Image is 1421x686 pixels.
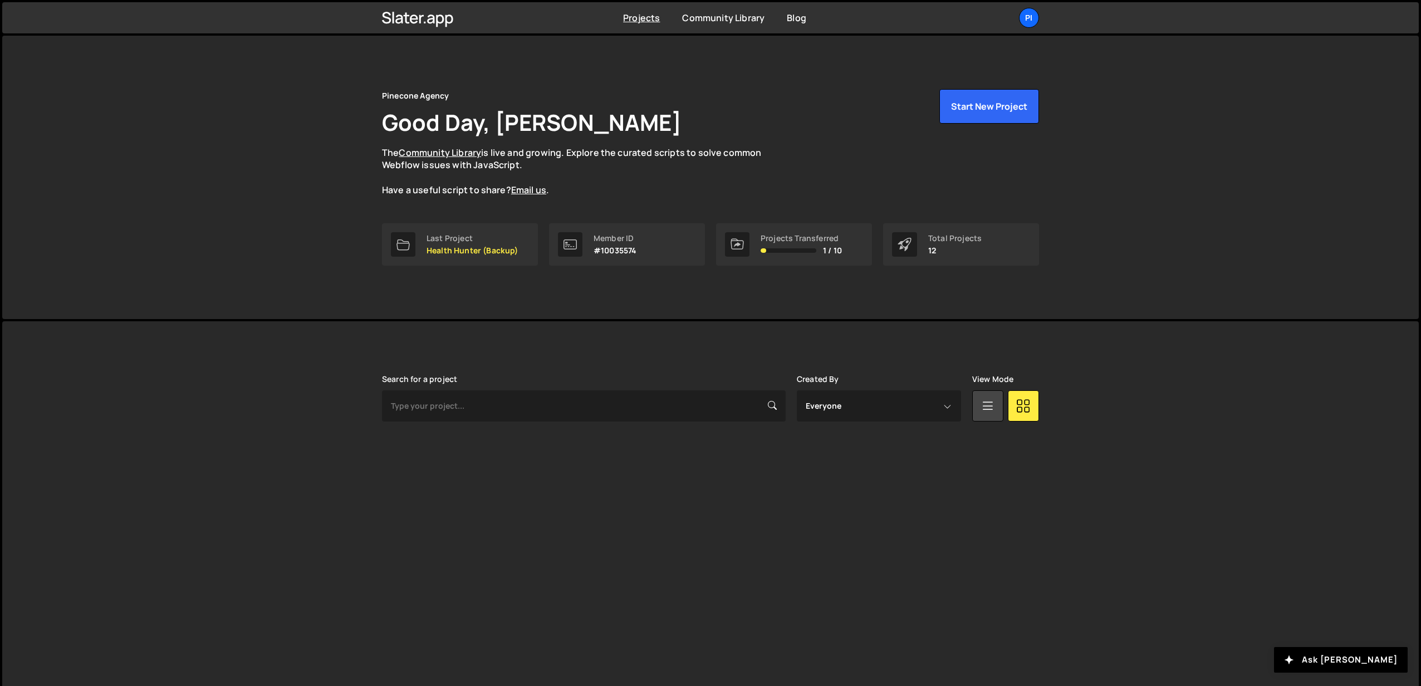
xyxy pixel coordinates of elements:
[797,375,839,384] label: Created By
[594,246,636,255] p: #10035574
[972,375,1013,384] label: View Mode
[939,89,1039,124] button: Start New Project
[382,107,682,138] h1: Good Day, [PERSON_NAME]
[1019,8,1039,28] a: Pi
[382,146,783,197] p: The is live and growing. Explore the curated scripts to solve common Webflow issues with JavaScri...
[623,12,660,24] a: Projects
[823,246,842,255] span: 1 / 10
[761,234,842,243] div: Projects Transferred
[928,234,982,243] div: Total Projects
[382,89,449,102] div: Pinecone Agency
[382,375,457,384] label: Search for a project
[511,184,546,196] a: Email us
[594,234,636,243] div: Member ID
[399,146,481,159] a: Community Library
[427,234,518,243] div: Last Project
[787,12,806,24] a: Blog
[682,12,765,24] a: Community Library
[1274,647,1408,673] button: Ask [PERSON_NAME]
[427,246,518,255] p: Health Hunter (Backup)
[928,246,982,255] p: 12
[382,390,786,422] input: Type your project...
[382,223,538,266] a: Last Project Health Hunter (Backup)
